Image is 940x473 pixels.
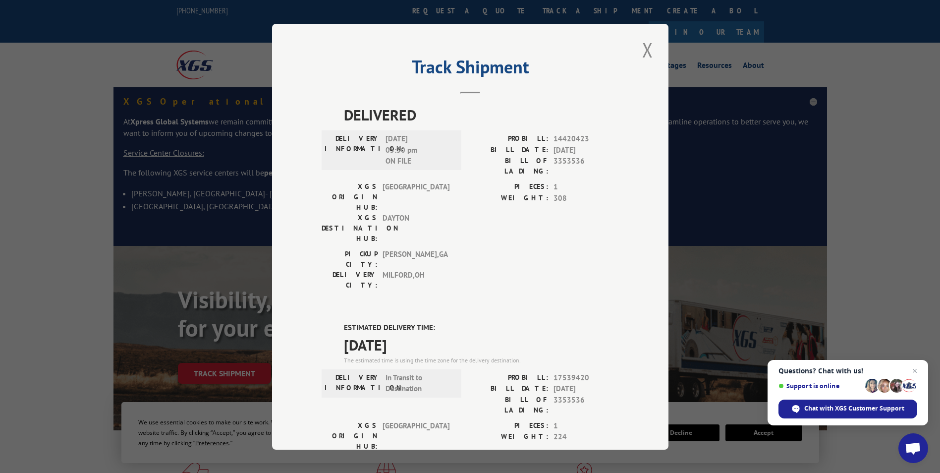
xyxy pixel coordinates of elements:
span: Chat with XGS Customer Support [804,404,904,413]
span: DELIVERED [344,104,619,126]
span: [GEOGRAPHIC_DATA] [383,181,449,213]
span: 308 [553,192,619,204]
label: XGS ORIGIN HUB: [322,181,378,213]
label: PIECES: [470,181,549,193]
label: XGS DESTINATION HUB: [322,213,378,244]
span: 1 [553,181,619,193]
span: Questions? Chat with us! [778,367,917,375]
span: 224 [553,431,619,443]
label: ESTIMATED DELIVERY TIME: [344,322,619,334]
div: The estimated time is using the time zone for the delivery destination. [344,355,619,364]
label: WEIGHT: [470,431,549,443]
span: [DATE] [553,144,619,156]
span: 1 [553,420,619,431]
span: In Transit to Destination [386,372,452,394]
label: PROBILL: [470,133,549,145]
label: XGS ORIGIN HUB: [322,420,378,451]
span: [DATE] [553,383,619,395]
label: BILL OF LADING: [470,394,549,415]
span: Support is online [778,382,862,390]
a: Open chat [898,433,928,463]
label: WEIGHT: [470,192,549,204]
span: [DATE] 05:30 pm ON FILE [386,133,452,167]
label: PICKUP CITY: [322,249,378,270]
label: BILL OF LADING: [470,156,549,177]
span: 14420423 [553,133,619,145]
span: 3353536 [553,394,619,415]
span: MILFORD , OH [383,270,449,291]
label: BILL DATE: [470,144,549,156]
label: PIECES: [470,420,549,431]
span: Chat with XGS Customer Support [778,400,917,418]
label: DELIVERY INFORMATION: [325,133,381,167]
label: DELIVERY CITY: [322,270,378,291]
span: [GEOGRAPHIC_DATA] [383,420,449,451]
span: 3353536 [553,156,619,177]
span: [DATE] [344,333,619,355]
span: [PERSON_NAME] , GA [383,249,449,270]
button: Close modal [639,36,656,63]
span: 17539420 [553,372,619,383]
label: DELIVERY INFORMATION: [325,372,381,394]
label: BILL DATE: [470,383,549,395]
span: DAYTON [383,213,449,244]
label: PROBILL: [470,372,549,383]
h2: Track Shipment [322,60,619,79]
